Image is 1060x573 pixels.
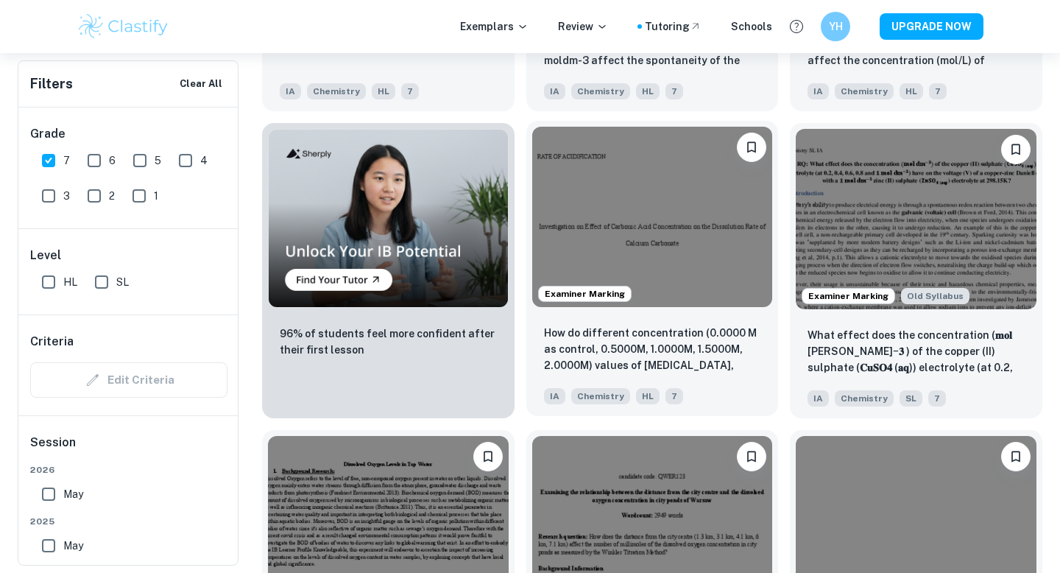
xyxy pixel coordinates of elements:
[571,83,630,99] span: Chemistry
[928,390,946,407] span: 7
[544,325,761,375] p: How do different concentration (0.0000 M as control, 0.5000M, 1.0000M, 1.5000M, 2.0000M) values o...
[30,463,227,477] span: 2026
[808,327,1025,377] p: What effect does the concentration (𝐦𝐨𝐥 𝐝𝐦−𝟑 ) of the copper (II) sulphate (𝐂𝐮𝐒𝐎𝟒 (𝐚𝐪)) electroly...
[558,18,608,35] p: Review
[1001,135,1031,164] button: Bookmark
[835,83,894,99] span: Chemistry
[636,83,660,99] span: HL
[155,152,161,169] span: 5
[808,390,829,407] span: IA
[790,123,1042,418] a: Examiner MarkingStarting from the May 2025 session, the Chemistry IA requirements have changed. I...
[63,274,77,290] span: HL
[929,83,947,99] span: 7
[63,486,83,502] span: May
[539,287,631,300] span: Examiner Marking
[30,333,74,351] h6: Criteria
[645,18,702,35] a: Tutoring
[473,442,503,471] button: Bookmark
[77,12,170,41] img: Clastify logo
[268,129,509,308] img: Thumbnail
[665,388,683,404] span: 7
[808,83,829,99] span: IA
[821,12,850,41] button: YH
[796,129,1036,309] img: Chemistry IA example thumbnail: What effect does the concentration (𝐦𝐨
[200,152,208,169] span: 4
[176,73,226,95] button: Clear All
[401,83,419,99] span: 7
[63,538,83,554] span: May
[63,152,70,169] span: 7
[154,188,158,204] span: 1
[544,388,565,404] span: IA
[30,247,227,264] h6: Level
[116,274,129,290] span: SL
[109,152,116,169] span: 6
[835,390,894,407] span: Chemistry
[460,18,529,35] p: Exemplars
[372,83,395,99] span: HL
[30,362,227,398] div: Criteria filters are unavailable when searching by topic
[262,123,515,418] a: Thumbnail96% of students feel more confident after their first lesson
[109,188,115,204] span: 2
[901,288,969,304] span: Old Syllabus
[30,74,73,94] h6: Filters
[827,18,844,35] h6: YH
[784,14,809,39] button: Help and Feedback
[731,18,772,35] a: Schools
[544,83,565,99] span: IA
[30,125,227,143] h6: Grade
[636,388,660,404] span: HL
[901,288,969,304] div: Starting from the May 2025 session, the Chemistry IA requirements have changed. It's OK to refer ...
[280,83,301,99] span: IA
[280,326,497,358] p: 96% of students feel more confident after their first lesson
[665,83,683,99] span: 7
[737,442,766,471] button: Bookmark
[1001,442,1031,471] button: Bookmark
[900,83,923,99] span: HL
[307,83,366,99] span: Chemistry
[880,13,983,40] button: UPGRADE NOW
[802,289,894,303] span: Examiner Marking
[63,188,70,204] span: 3
[571,388,630,404] span: Chemistry
[30,515,227,528] span: 2025
[526,123,779,418] a: Examiner MarkingBookmarkHow do different concentration (0.0000 M as control, 0.5000M, 1.0000M, 1....
[532,127,773,307] img: Chemistry IA example thumbnail: How do different concentration (0.0000 M
[30,434,227,463] h6: Session
[737,133,766,162] button: Bookmark
[900,390,922,407] span: SL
